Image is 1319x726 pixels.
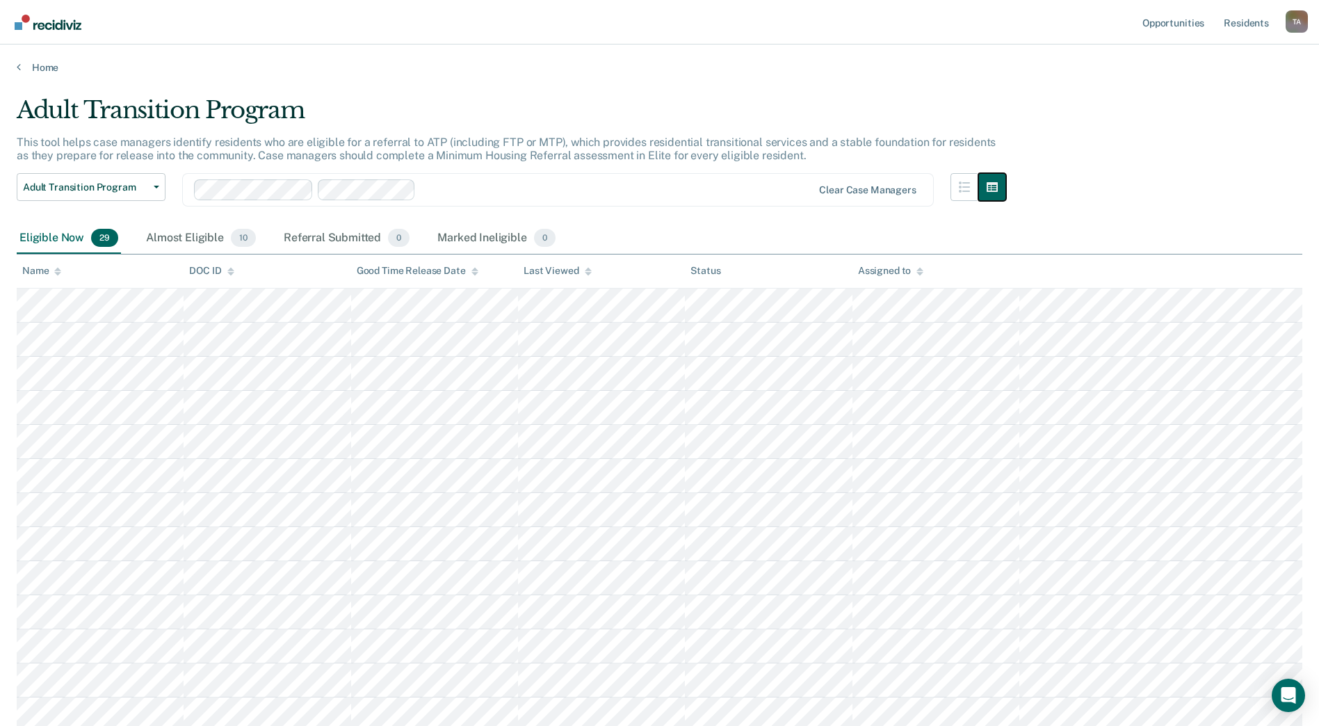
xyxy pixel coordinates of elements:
[690,265,720,277] div: Status
[435,223,558,254] div: Marked Ineligible0
[281,223,412,254] div: Referral Submitted0
[23,181,148,193] span: Adult Transition Program
[15,15,81,30] img: Recidiviz
[17,96,1006,136] div: Adult Transition Program
[534,229,556,247] span: 0
[388,229,410,247] span: 0
[17,173,165,201] button: Adult Transition Program
[91,229,118,247] span: 29
[1286,10,1308,33] div: T A
[189,265,234,277] div: DOC ID
[17,223,121,254] div: Eligible Now29
[231,229,256,247] span: 10
[1286,10,1308,33] button: Profile dropdown button
[17,61,1302,74] a: Home
[143,223,259,254] div: Almost Eligible10
[17,136,996,162] p: This tool helps case managers identify residents who are eligible for a referral to ATP (includin...
[1272,679,1305,712] div: Open Intercom Messenger
[22,265,61,277] div: Name
[858,265,923,277] div: Assigned to
[819,184,916,196] div: Clear case managers
[524,265,591,277] div: Last Viewed
[357,265,478,277] div: Good Time Release Date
